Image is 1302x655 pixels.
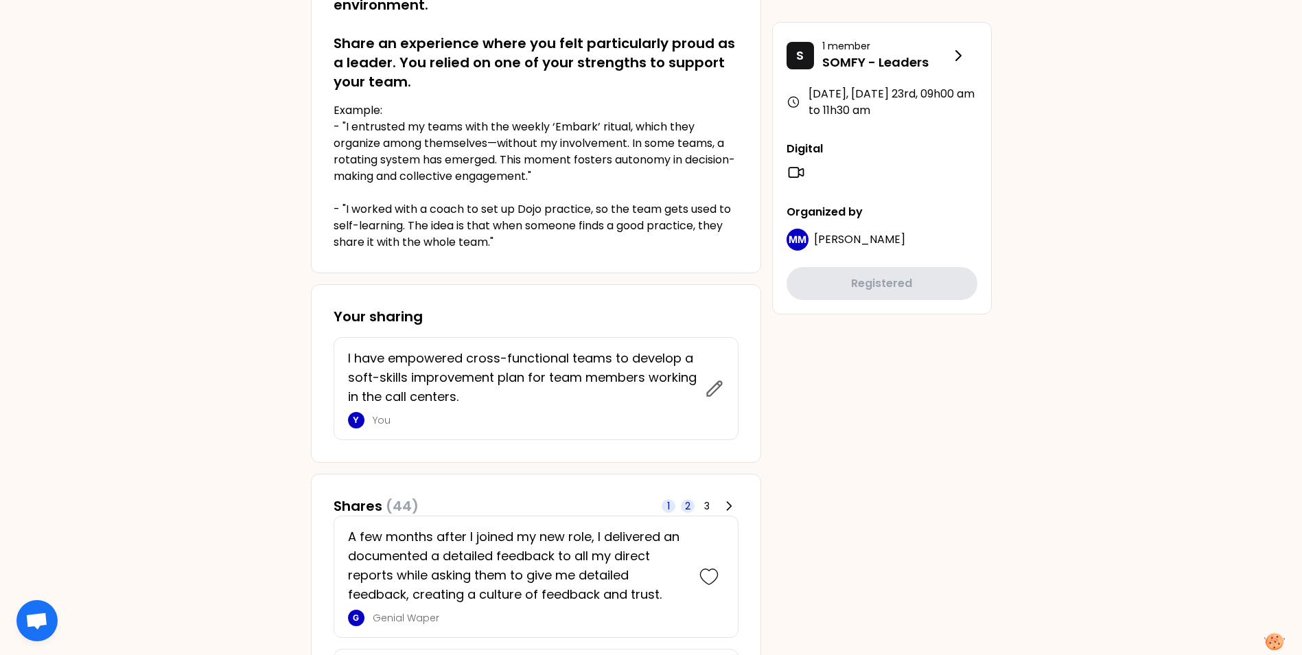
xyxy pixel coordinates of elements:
p: I have empowered cross-functional teams to develop a soft-skills improvement plan for team member... [348,349,697,406]
p: Genial Waper [373,611,686,625]
div: Open chat [16,600,58,641]
span: 1 [667,499,670,513]
span: (44) [386,496,419,516]
h3: Your sharing [334,307,739,326]
span: 2 [685,499,690,513]
span: [PERSON_NAME] [814,231,905,247]
p: MM [789,233,806,246]
button: Registered [787,267,977,300]
p: A few months after I joined my new role, I delivered an documented a detailed feedback to all my ... [348,527,686,604]
p: Organized by [787,204,977,220]
p: Y [353,415,359,426]
p: G [353,612,359,623]
p: S [796,46,804,65]
p: You [373,413,697,427]
p: SOMFY - Leaders [822,53,950,72]
h3: Shares [334,496,419,516]
span: 3 [704,499,710,513]
p: Example: - "I entrusted my teams with the weekly ‘Embark’ ritual, which they organize among thems... [334,102,739,251]
div: [DATE], [DATE] 23rd , 09h00 am to 11h30 am [787,86,977,119]
p: 1 member [822,39,950,53]
p: Digital [787,141,977,157]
